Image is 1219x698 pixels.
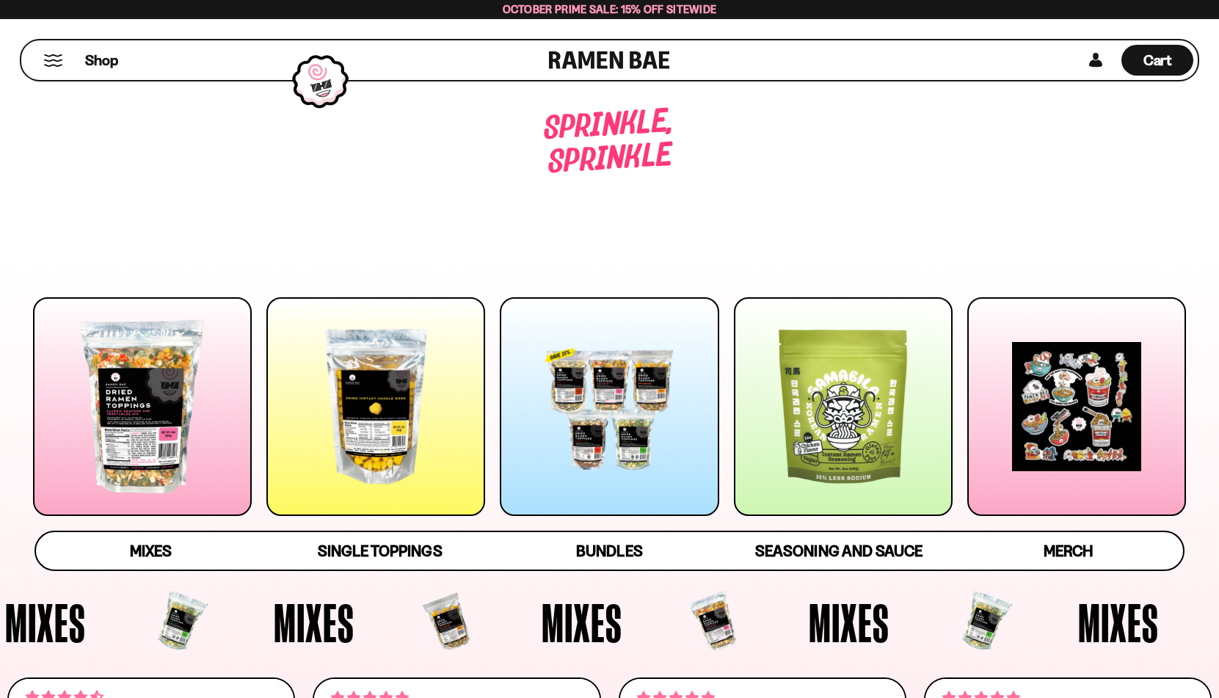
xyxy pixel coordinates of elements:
[85,51,118,70] span: Shop
[680,595,761,650] span: Mixes
[1044,542,1093,560] span: Merch
[1121,40,1193,80] div: Cart
[495,532,724,570] a: Bundles
[503,2,717,16] span: October Prime Sale: 15% off Sitewide
[576,542,642,560] span: Bundles
[412,595,493,650] span: Mixes
[953,532,1183,570] a: Merch
[724,532,954,570] a: Seasoning and Sauce
[43,54,63,67] button: Mobile Menu Trigger
[85,45,118,76] a: Shop
[755,542,922,560] span: Seasoning and Sauce
[145,595,226,650] span: Mixes
[949,595,1030,650] span: Mixes
[36,532,266,570] a: Mixes
[1143,51,1172,69] span: Cart
[318,542,442,560] span: Single Toppings
[266,532,495,570] a: Single Toppings
[130,542,172,560] span: Mixes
